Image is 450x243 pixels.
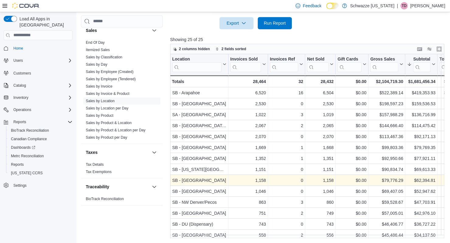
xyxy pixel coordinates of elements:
[270,133,303,140] div: 0
[9,135,49,143] a: Canadian Compliance
[86,149,98,155] h3: Taxes
[270,57,298,62] div: Invoices Ref
[86,69,134,74] span: Sales by Employee (Created)
[86,128,145,133] span: Sales by Product & Location per Day
[13,71,31,76] span: Customers
[11,182,29,189] a: Settings
[11,106,34,113] button: Operations
[13,46,23,51] span: Home
[4,41,72,206] nav: Complex example
[86,169,112,174] span: Tax Exemptions
[307,231,333,239] div: 556
[307,89,333,96] div: 6,504
[258,17,292,29] button: Run Report
[337,57,361,62] div: Gift Cards
[170,45,212,53] button: 2 columns hidden
[1,118,75,126] button: Reports
[337,199,366,206] div: $0.00
[86,106,128,111] span: Sales by Location per Day
[86,113,113,118] a: Sales by Product
[435,45,443,53] button: Enter fullscreen
[400,2,408,9] div: Thomas Diperna
[350,2,394,9] p: Schwazze [US_STATE]
[407,144,435,151] div: $79,769.35
[86,77,136,81] a: Sales by Employee (Tendered)
[1,56,75,65] button: Users
[307,166,333,173] div: 1,151
[307,177,333,184] div: 1,158
[270,144,303,151] div: 1
[86,196,124,201] span: BioTrack Reconciliation
[407,166,435,173] div: $69,613.33
[407,155,435,162] div: $77,921.11
[172,122,226,129] div: SB - [GEOGRAPHIC_DATA][PERSON_NAME]
[12,3,40,9] img: Cova
[11,182,72,189] span: Settings
[86,84,112,89] a: Sales by Invoice
[264,20,286,26] span: Run Report
[307,188,333,195] div: 1,046
[370,111,403,118] div: $157,988.29
[11,44,72,52] span: Home
[172,220,226,228] div: SB - DU (Dispensary)
[86,91,129,96] span: Sales by Invoice & Product
[86,92,129,96] a: Sales by Invoice & Product
[307,155,333,162] div: 1,351
[270,89,303,96] div: 16
[370,122,403,129] div: $144,666.40
[230,199,266,206] div: 863
[11,94,31,101] button: Inventory
[11,162,24,167] span: Reports
[6,160,75,169] button: Reports
[370,188,403,195] div: $69,407.05
[222,47,246,51] span: 2 fields sorted
[407,133,435,140] div: $92,171.13
[9,161,26,168] a: Reports
[370,57,398,62] div: Gross Sales
[413,57,431,62] div: Subtotal
[223,17,250,29] span: Export
[337,100,366,107] div: $0.00
[179,47,210,51] span: 2 columns hidden
[270,57,298,72] div: Invoices Ref
[9,135,72,143] span: Canadian Compliance
[307,133,333,140] div: 2,070
[81,195,163,205] div: Traceability
[370,57,398,72] div: Gross Sales
[11,171,43,175] span: [US_STATE] CCRS
[230,231,266,239] div: 558
[407,177,435,184] div: $62,394.81
[11,145,35,150] span: Dashboards
[407,111,435,118] div: $136,716.99
[270,122,303,129] div: 2
[86,184,109,190] h3: Traceability
[9,144,38,151] a: Dashboards
[270,111,303,118] div: 3
[172,144,226,151] div: SB - [GEOGRAPHIC_DATA]
[11,128,49,133] span: BioTrack Reconciliation
[6,135,75,143] button: Canadian Compliance
[1,93,75,102] button: Inventory
[9,152,72,160] span: Metrc Reconciliation
[11,118,29,126] button: Reports
[370,144,403,151] div: $99,803.36
[230,133,266,140] div: 2,070
[307,57,333,72] button: Net Sold
[230,57,266,72] button: Invoices Sold
[86,48,110,52] a: Itemized Sales
[11,137,47,141] span: Canadian Compliance
[11,69,72,77] span: Customers
[230,210,266,217] div: 751
[370,57,403,72] button: Gross Sales
[172,231,226,239] div: SB - [GEOGRAPHIC_DATA]
[86,62,107,67] span: Sales by Day
[219,17,253,29] button: Export
[172,100,226,107] div: SB - [GEOGRAPHIC_DATA]
[270,210,303,217] div: 2
[230,155,266,162] div: 1,352
[13,183,26,188] span: Settings
[11,57,72,64] span: Users
[407,199,435,206] div: $47,703.91
[370,89,403,96] div: $522,389.14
